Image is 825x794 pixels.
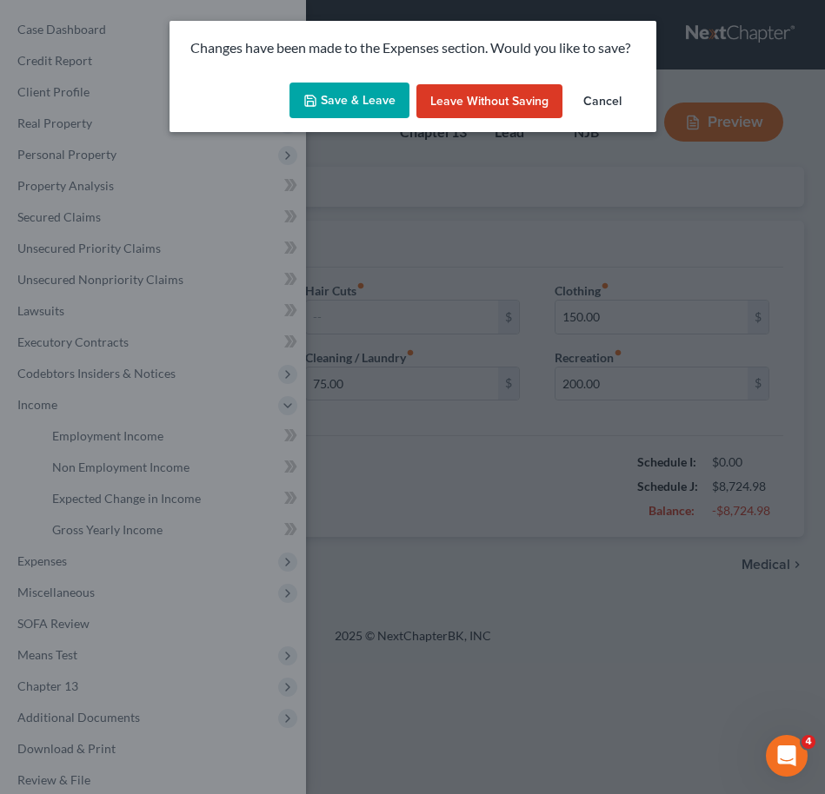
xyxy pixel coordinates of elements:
[190,38,635,58] p: Changes have been made to the Expenses section. Would you like to save?
[569,84,635,119] button: Cancel
[289,83,409,119] button: Save & Leave
[802,735,815,749] span: 4
[416,84,562,119] button: Leave without Saving
[766,735,808,777] iframe: Intercom live chat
